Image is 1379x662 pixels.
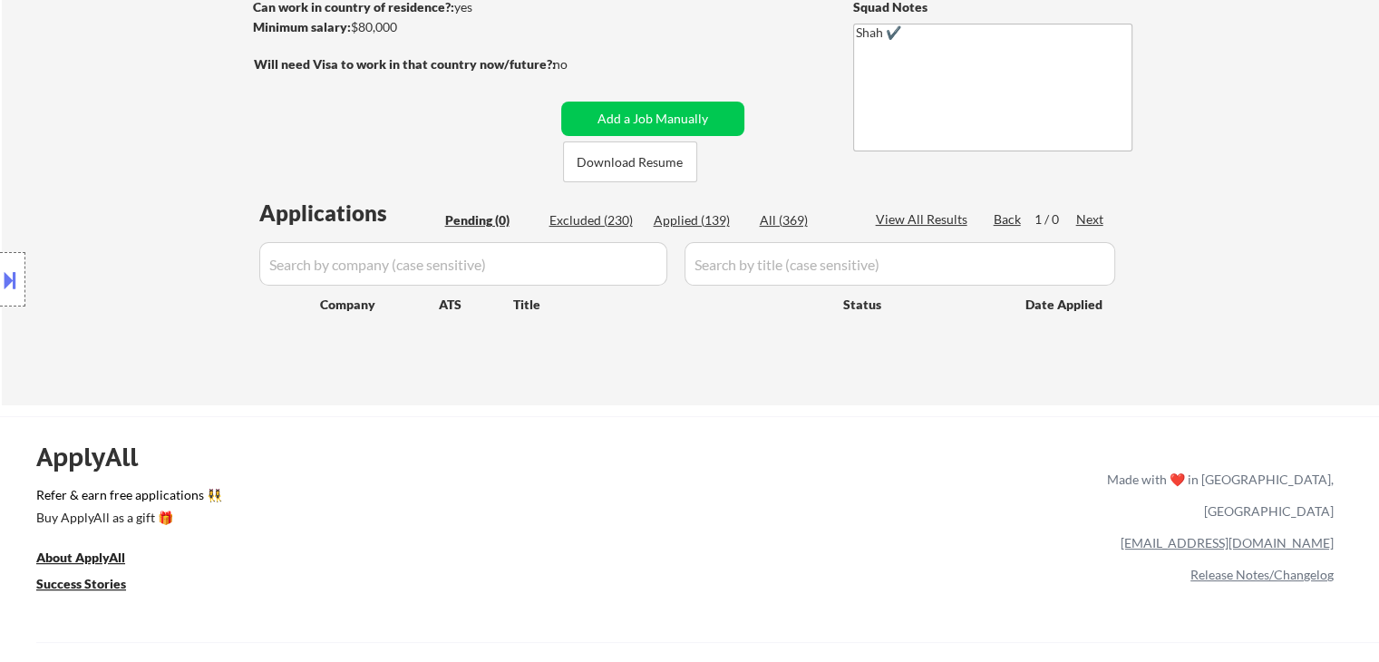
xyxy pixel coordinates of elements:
u: Success Stories [36,576,126,591]
a: About ApplyAll [36,548,151,570]
a: Buy ApplyAll as a gift 🎁 [36,508,218,531]
div: no [553,55,605,73]
strong: Will need Visa to work in that country now/future?: [254,56,556,72]
div: ATS [439,296,513,314]
div: Status [843,287,999,320]
div: Next [1076,210,1105,229]
div: Back [994,210,1023,229]
input: Search by title (case sensitive) [685,242,1115,286]
input: Search by company (case sensitive) [259,242,667,286]
u: About ApplyAll [36,550,125,565]
div: View All Results [876,210,973,229]
div: 1 / 0 [1034,210,1076,229]
button: Add a Job Manually [561,102,744,136]
div: Excluded (230) [549,211,640,229]
strong: Minimum salary: [253,19,351,34]
a: Success Stories [36,574,151,597]
div: $80,000 [253,18,555,36]
div: ApplyAll [36,442,159,472]
div: Date Applied [1025,296,1105,314]
div: Pending (0) [445,211,536,229]
div: Applied (139) [654,211,744,229]
button: Download Resume [563,141,697,182]
div: All (369) [760,211,850,229]
a: Refer & earn free applications 👯‍♀️ [36,489,728,508]
div: Applications [259,202,439,224]
div: Title [513,296,826,314]
div: Buy ApplyAll as a gift 🎁 [36,511,218,524]
div: Company [320,296,439,314]
a: [EMAIL_ADDRESS][DOMAIN_NAME] [1121,535,1334,550]
div: Made with ❤️ in [GEOGRAPHIC_DATA], [GEOGRAPHIC_DATA] [1100,463,1334,527]
a: Release Notes/Changelog [1190,567,1334,582]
